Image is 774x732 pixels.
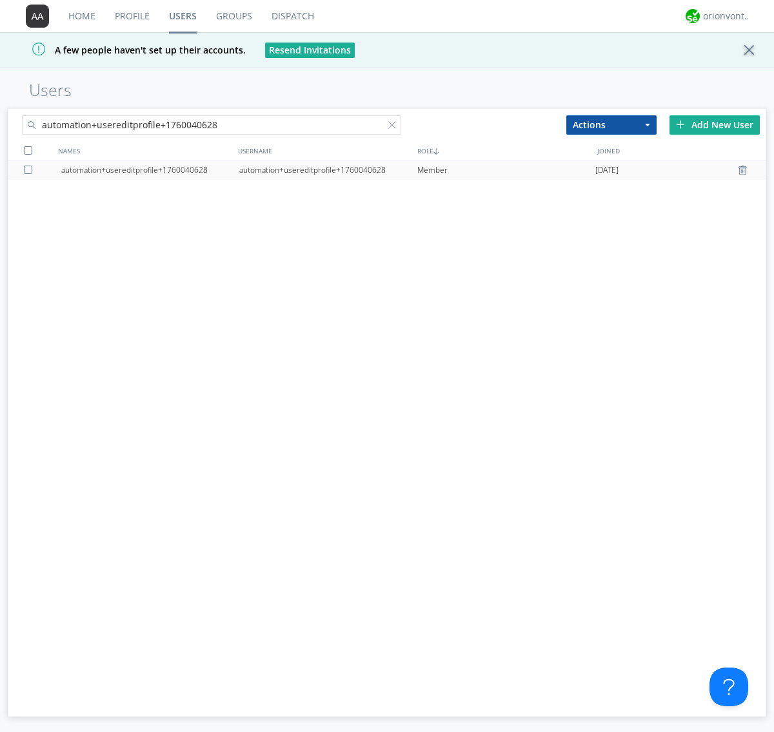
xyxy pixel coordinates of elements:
div: USERNAME [235,141,415,160]
div: automation+usereditprofile+1760040628 [239,160,417,180]
div: NAMES [55,141,235,160]
img: plus.svg [676,120,685,129]
div: automation+usereditprofile+1760040628 [61,160,239,180]
span: A few people haven't set up their accounts. [10,44,246,56]
img: 373638.png [26,5,49,28]
div: ROLE [414,141,594,160]
button: Resend Invitations [265,43,355,58]
a: automation+usereditprofile+1760040628automation+usereditprofile+1760040628Member[DATE] [8,160,766,180]
input: Search users [22,115,401,135]
div: orionvontas+atlas+automation+org2 [703,10,751,23]
img: 29d36aed6fa347d5a1537e7736e6aa13 [686,9,700,23]
iframe: Toggle Customer Support [709,668,748,706]
span: [DATE] [595,160,619,180]
button: Actions [566,115,657,135]
div: Add New User [670,115,760,135]
div: JOINED [594,141,774,160]
div: Member [417,160,595,180]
